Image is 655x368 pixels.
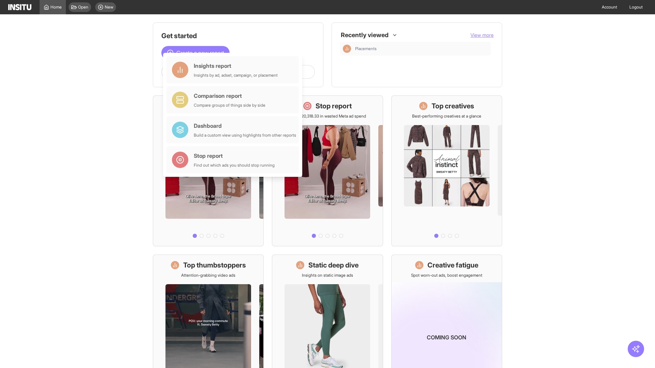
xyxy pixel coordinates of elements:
[272,95,383,246] a: Stop reportSave £20,318.33 in wasted Meta ad spend
[289,113,366,119] p: Save £20,318.33 in wasted Meta ad spend
[316,101,352,111] h1: Stop report
[176,49,224,57] span: Create a new report
[412,113,481,119] p: Best-performing creatives at a glance
[183,260,246,270] h1: Top thumbstoppers
[105,4,113,10] span: New
[181,273,235,278] p: Attention-grabbing video ads
[194,163,275,168] div: Find out which ads you should stop running
[194,133,296,138] div: Build a custom view using highlights from other reports
[194,62,278,70] div: Insights report
[308,260,359,270] h1: Static deep dive
[194,103,265,108] div: Compare groups of things side by side
[470,32,494,38] span: View more
[161,31,315,41] h1: Get started
[153,95,264,246] a: What's live nowSee all active ads instantly
[194,152,275,160] div: Stop report
[194,92,265,100] div: Comparison report
[355,46,488,51] span: Placements
[8,4,31,10] img: Logo
[355,46,377,51] span: Placements
[194,73,278,78] div: Insights by ad, adset, campaign, or placement
[50,4,62,10] span: Home
[302,273,353,278] p: Insights on static image ads
[78,4,88,10] span: Open
[343,45,351,53] div: Insights
[432,101,474,111] h1: Top creatives
[470,32,494,39] button: View more
[194,122,296,130] div: Dashboard
[391,95,502,246] a: Top creativesBest-performing creatives at a glance
[161,46,230,60] button: Create a new report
